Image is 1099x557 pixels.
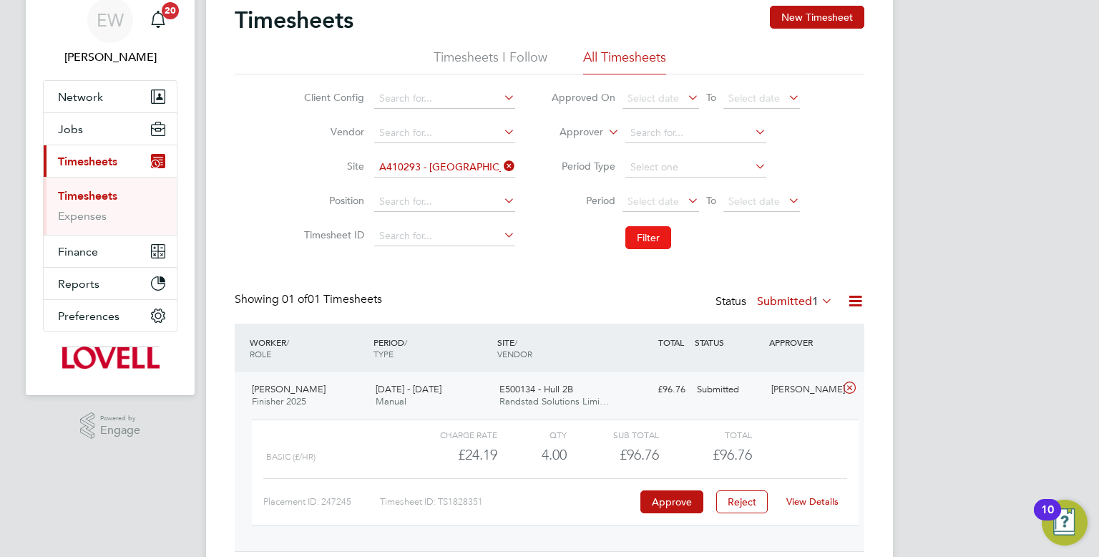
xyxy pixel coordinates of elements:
[44,236,177,267] button: Finance
[58,245,98,258] span: Finance
[44,177,177,235] div: Timesheets
[691,329,766,355] div: STATUS
[716,490,768,513] button: Reject
[728,92,780,105] span: Select date
[617,378,691,402] div: £96.76
[728,195,780,208] span: Select date
[61,347,159,369] img: lovell-logo-retina.png
[1042,500,1088,546] button: Open Resource Center, 10 new notifications
[374,226,515,246] input: Search for...
[235,6,353,34] h2: Timesheets
[286,336,289,348] span: /
[235,292,385,307] div: Showing
[551,160,615,173] label: Period Type
[58,309,119,323] span: Preferences
[44,268,177,299] button: Reports
[497,348,532,359] span: VENDOR
[43,49,177,66] span: Emma Wells
[370,329,494,367] div: PERIOD
[246,329,370,367] div: WORKER
[691,378,766,402] div: Submitted
[58,122,83,136] span: Jobs
[702,88,721,107] span: To
[300,91,364,104] label: Client Config
[514,336,517,348] span: /
[713,446,752,463] span: £96.76
[551,91,615,104] label: Approved On
[300,228,364,241] label: Timesheet ID
[162,2,179,19] span: 20
[100,425,140,437] span: Engage
[252,383,326,395] span: [PERSON_NAME]
[44,145,177,177] button: Timesheets
[1041,510,1054,528] div: 10
[300,194,364,207] label: Position
[374,123,515,143] input: Search for...
[376,395,406,407] span: Manual
[80,412,141,440] a: Powered byEngage
[497,426,567,443] div: QTY
[567,426,659,443] div: Sub Total
[100,412,140,425] span: Powered by
[44,81,177,112] button: Network
[625,123,766,143] input: Search for...
[58,155,117,168] span: Timesheets
[539,125,603,140] label: Approver
[567,443,659,467] div: £96.76
[263,490,380,513] div: Placement ID: 247245
[374,89,515,109] input: Search for...
[58,277,99,291] span: Reports
[300,125,364,138] label: Vendor
[58,189,117,203] a: Timesheets
[757,294,833,309] label: Submitted
[715,292,836,312] div: Status
[44,113,177,145] button: Jobs
[266,452,316,462] span: Basic (£/HR)
[380,490,637,513] div: Timesheet ID: TS1828351
[625,158,766,178] input: Select one
[583,49,666,74] li: All Timesheets
[374,158,515,178] input: Search for...
[659,426,751,443] div: Total
[499,383,573,395] span: E500134 - Hull 2B
[252,395,306,407] span: Finisher 2025
[58,90,103,104] span: Network
[250,348,271,359] span: ROLE
[374,192,515,212] input: Search for...
[770,6,864,29] button: New Timesheet
[43,347,177,369] a: Go to home page
[658,336,684,348] span: TOTAL
[702,191,721,210] span: To
[405,443,497,467] div: £24.19
[282,292,382,306] span: 01 Timesheets
[58,209,107,223] a: Expenses
[499,395,609,407] span: Randstad Solutions Limi…
[497,443,567,467] div: 4.00
[44,300,177,331] button: Preferences
[551,194,615,207] label: Period
[625,226,671,249] button: Filter
[766,329,840,355] div: APPROVER
[494,329,617,367] div: SITE
[786,495,839,508] a: View Details
[434,49,547,74] li: Timesheets I Follow
[373,348,394,359] span: TYPE
[812,294,819,309] span: 1
[766,378,840,402] div: [PERSON_NAME]
[282,292,308,306] span: 01 of
[97,11,124,29] span: EW
[404,336,407,348] span: /
[300,160,364,173] label: Site
[640,490,703,513] button: Approve
[627,92,679,105] span: Select date
[405,426,497,443] div: Charge rate
[376,383,441,395] span: [DATE] - [DATE]
[627,195,679,208] span: Select date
